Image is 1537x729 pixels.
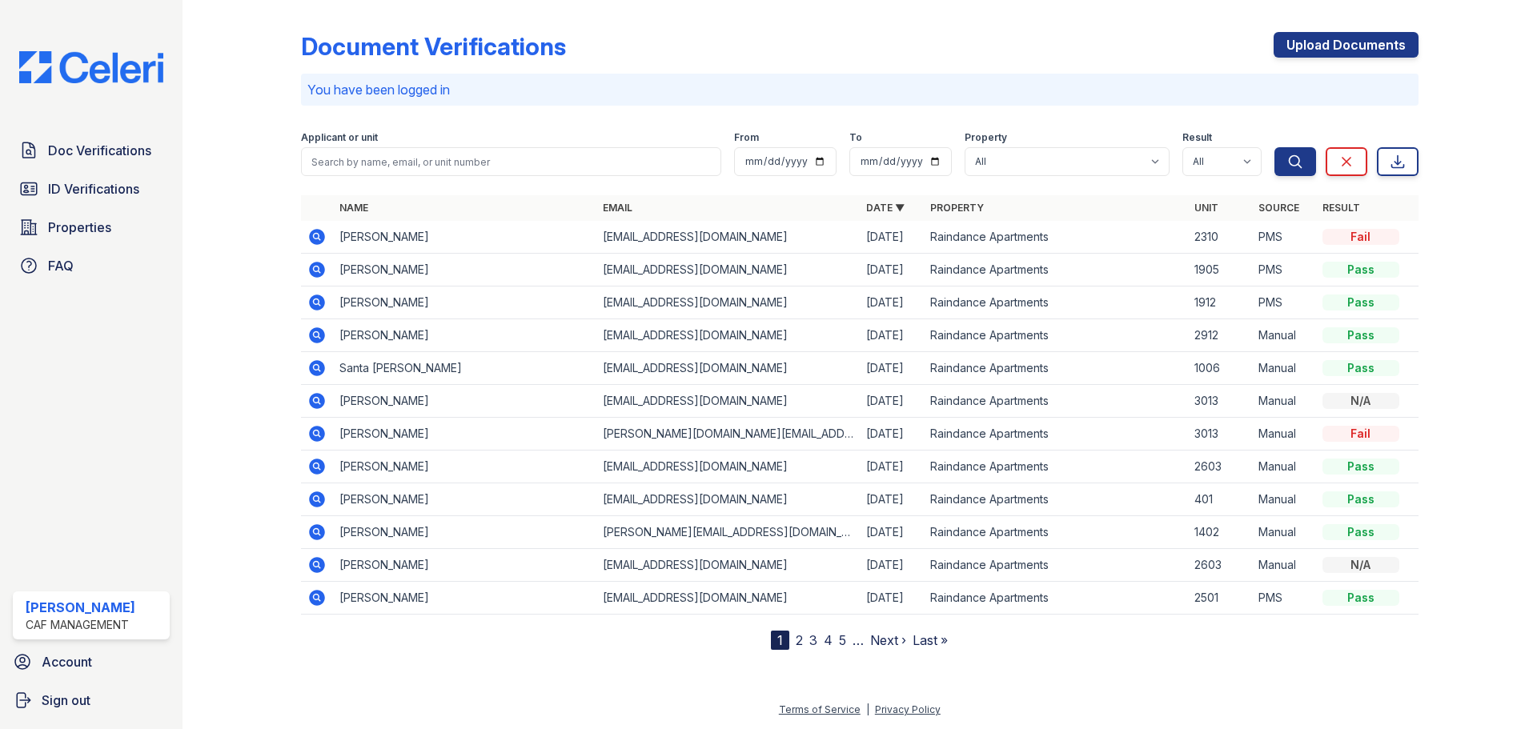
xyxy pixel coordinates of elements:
a: Email [603,202,632,214]
div: Pass [1322,294,1399,310]
td: 2912 [1188,319,1252,352]
td: [PERSON_NAME] [333,582,596,615]
input: Search by name, email, or unit number [301,147,721,176]
td: 3013 [1188,385,1252,418]
a: Terms of Service [779,703,861,715]
span: Account [42,652,92,671]
label: Property [965,131,1007,144]
span: FAQ [48,256,74,275]
a: Sign out [6,684,176,716]
td: [DATE] [860,286,924,319]
div: CAF Management [26,617,135,633]
td: Manual [1252,483,1316,516]
td: [PERSON_NAME] [333,385,596,418]
td: [PERSON_NAME] [333,483,596,516]
td: Raindance Apartments [924,221,1187,254]
a: Upload Documents [1274,32,1419,58]
td: PMS [1252,254,1316,286]
td: [PERSON_NAME] [333,286,596,319]
td: [EMAIL_ADDRESS][DOMAIN_NAME] [596,286,860,319]
td: Raindance Apartments [924,385,1187,418]
a: Next › [870,632,906,648]
td: 2603 [1188,451,1252,483]
td: [PERSON_NAME] [333,549,596,582]
td: Raindance Apartments [924,582,1187,615]
div: Document Verifications [301,32,566,61]
td: [DATE] [860,451,924,483]
div: Pass [1322,360,1399,376]
label: From [734,131,759,144]
td: [EMAIL_ADDRESS][DOMAIN_NAME] [596,549,860,582]
label: To [849,131,862,144]
a: Result [1322,202,1360,214]
td: [PERSON_NAME] [333,451,596,483]
td: 401 [1188,483,1252,516]
td: 1402 [1188,516,1252,549]
td: 1912 [1188,286,1252,319]
td: Manual [1252,451,1316,483]
div: Pass [1322,590,1399,606]
td: [PERSON_NAME][DOMAIN_NAME][EMAIL_ADDRESS][PERSON_NAME][DOMAIN_NAME] [596,418,860,451]
div: Pass [1322,459,1399,475]
td: [DATE] [860,254,924,286]
td: [EMAIL_ADDRESS][DOMAIN_NAME] [596,254,860,286]
td: [DATE] [860,516,924,549]
a: 3 [809,632,817,648]
span: ID Verifications [48,179,139,198]
td: PMS [1252,221,1316,254]
td: [EMAIL_ADDRESS][DOMAIN_NAME] [596,451,860,483]
td: [PERSON_NAME] [333,254,596,286]
td: [EMAIL_ADDRESS][DOMAIN_NAME] [596,582,860,615]
td: 2603 [1188,549,1252,582]
td: [DATE] [860,549,924,582]
a: Date ▼ [866,202,905,214]
div: N/A [1322,557,1399,573]
a: Property [930,202,984,214]
div: Pass [1322,327,1399,343]
a: 5 [839,632,846,648]
td: [DATE] [860,385,924,418]
td: 2501 [1188,582,1252,615]
td: 1905 [1188,254,1252,286]
td: [PERSON_NAME] [333,319,596,352]
td: Raindance Apartments [924,451,1187,483]
a: Name [339,202,368,214]
a: Unit [1194,202,1218,214]
td: 3013 [1188,418,1252,451]
td: [EMAIL_ADDRESS][DOMAIN_NAME] [596,483,860,516]
p: You have been logged in [307,80,1412,99]
a: FAQ [13,250,170,282]
td: Manual [1252,549,1316,582]
td: Raindance Apartments [924,516,1187,549]
label: Result [1182,131,1212,144]
div: Pass [1322,491,1399,507]
div: Fail [1322,229,1399,245]
div: 1 [771,631,789,650]
div: Pass [1322,524,1399,540]
img: CE_Logo_Blue-a8612792a0a2168367f1c8372b55b34899dd931a85d93a1a3d3e32e68fde9ad4.png [6,51,176,83]
label: Applicant or unit [301,131,378,144]
td: [DATE] [860,319,924,352]
a: Last » [913,632,948,648]
td: [DATE] [860,221,924,254]
td: [EMAIL_ADDRESS][DOMAIN_NAME] [596,319,860,352]
span: … [853,631,864,650]
a: Properties [13,211,170,243]
td: PMS [1252,582,1316,615]
td: Raindance Apartments [924,483,1187,516]
td: Raindance Apartments [924,418,1187,451]
td: [DATE] [860,582,924,615]
td: PMS [1252,286,1316,319]
td: 2310 [1188,221,1252,254]
td: Santa [PERSON_NAME] [333,352,596,385]
div: [PERSON_NAME] [26,598,135,617]
span: Sign out [42,691,90,710]
a: 4 [824,632,833,648]
td: [PERSON_NAME] [333,516,596,549]
td: Raindance Apartments [924,352,1187,385]
div: N/A [1322,393,1399,409]
td: [DATE] [860,352,924,385]
td: Manual [1252,418,1316,451]
a: Doc Verifications [13,134,170,166]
